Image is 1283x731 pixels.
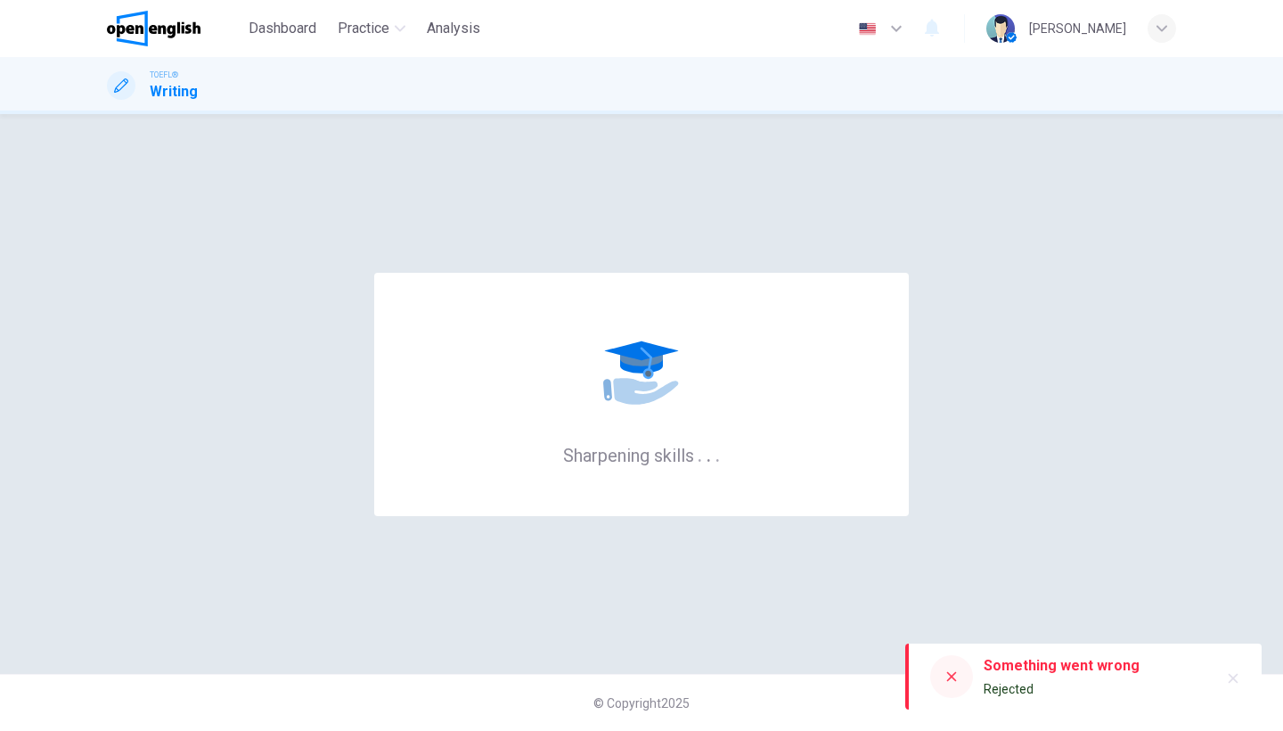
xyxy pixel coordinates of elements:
[984,682,1034,696] span: Rejected
[593,696,690,710] span: © Copyright 2025
[1029,18,1126,39] div: [PERSON_NAME]
[241,12,323,45] button: Dashboard
[107,11,200,46] img: OpenEnglish logo
[150,81,198,103] h1: Writing
[706,439,712,468] h6: .
[697,439,703,468] h6: .
[984,655,1140,677] div: Something went wrong
[427,18,480,39] span: Analysis
[986,14,1015,43] img: Profile picture
[150,69,178,81] span: TOEFL®
[715,439,721,468] h6: .
[331,12,413,45] button: Practice
[107,11,241,46] a: OpenEnglish logo
[249,18,316,39] span: Dashboard
[338,18,389,39] span: Practice
[420,12,487,45] button: Analysis
[856,22,878,36] img: en
[563,443,721,466] h6: Sharpening skills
